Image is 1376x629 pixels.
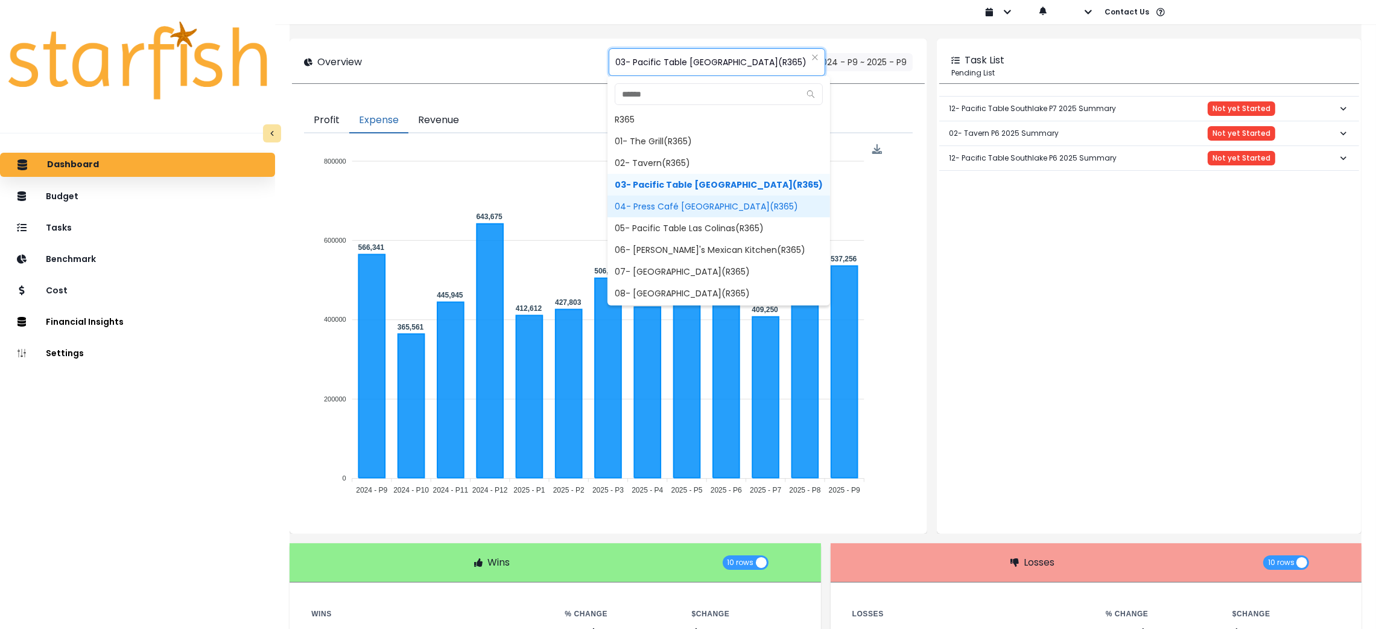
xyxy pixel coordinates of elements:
span: 03- Pacific Table [GEOGRAPHIC_DATA](R365) [607,174,830,196]
p: Wins [487,555,510,570]
button: Clear [811,51,819,63]
p: Budget [46,191,78,202]
tspan: 2025 - P2 [553,487,585,495]
span: 04- Press Café [GEOGRAPHIC_DATA](R365) [607,196,830,217]
tspan: 2025 - P4 [632,487,664,495]
tspan: 2024 - P10 [393,487,429,495]
tspan: 2025 - P1 [514,487,545,495]
svg: search [807,90,815,98]
tspan: 0 [343,474,346,482]
span: Not yet Started [1213,154,1270,162]
tspan: 2025 - P5 [671,487,703,495]
svg: close [811,54,819,61]
p: Losses [1024,555,1054,570]
span: 08- [GEOGRAPHIC_DATA](R365) [607,283,830,304]
button: 02- Tavern P6 2025 SummaryNot yet Started [939,121,1359,145]
span: Not yet Started [1213,104,1270,113]
span: 07- [GEOGRAPHIC_DATA](R365) [607,261,830,283]
button: 12- Pacific Table Southlake P7 2025 SummaryNot yet Started [939,97,1359,121]
th: % Change [555,607,682,621]
tspan: 200000 [324,395,346,403]
p: Dashboard [47,159,99,170]
th: Wins [302,607,555,621]
span: 01- The Grill(R365) [607,130,830,152]
button: Expense [349,108,408,133]
tspan: 2025 - P3 [592,487,624,495]
th: % Change [1096,607,1223,621]
tspan: 600000 [324,237,346,244]
span: 02- Tavern(R365) [607,152,830,174]
span: 10 rows [728,555,754,570]
img: Download Expense [872,144,883,155]
p: 12- Pacific Table Southlake P6 2025 Summary [949,143,1117,173]
span: 05- Pacific Table Las Colinas(R365) [607,217,830,239]
th: $ Change [1223,607,1349,621]
span: 03- Pacific Table [GEOGRAPHIC_DATA](R365) [615,49,807,75]
tspan: 2024 - P11 [433,487,469,495]
p: Cost [46,286,68,296]
div: Menu [872,144,883,155]
tspan: 2024 - P12 [472,487,508,495]
p: Benchmark [46,254,96,264]
span: R365 [607,109,830,130]
tspan: 2024 - P9 [357,487,388,495]
span: Not yet Started [1213,129,1270,138]
span: 10 rows [1268,555,1295,570]
th: $ Change [682,607,809,621]
tspan: 2025 - P6 [711,487,742,495]
button: Profit [304,108,349,133]
p: Task List [965,53,1004,68]
button: 2024 - P9 ~ 2025 - P9 [811,53,913,71]
p: Tasks [46,223,72,233]
button: 12- Pacific Table Southlake P6 2025 SummaryNot yet Started [939,146,1359,170]
tspan: 2025 - P8 [790,487,821,495]
p: Pending List [951,68,1347,78]
th: Losses [843,607,1096,621]
tspan: 2025 - P9 [829,487,860,495]
button: Revenue [408,108,469,133]
tspan: 2025 - P7 [750,487,781,495]
tspan: 800000 [324,158,346,165]
tspan: 400000 [324,316,346,323]
span: 06- [PERSON_NAME]'s Mexican Kitchen(R365) [607,239,830,261]
p: 02- Tavern P6 2025 Summary [949,118,1059,148]
p: 12- Pacific Table Southlake P7 2025 Summary [949,94,1116,124]
p: Overview [317,55,362,69]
